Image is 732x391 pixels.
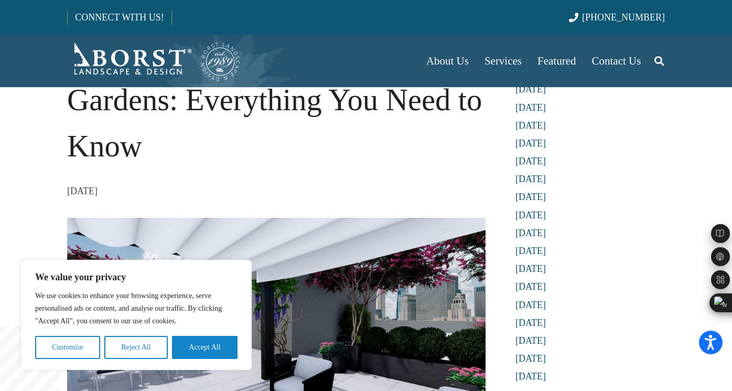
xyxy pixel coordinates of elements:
h1: An Essential Guide to Rooftop Gardens: Everything You Need to Know [67,31,486,169]
a: CONNECT WITH US! [68,5,171,30]
a: [DATE] [515,120,546,131]
a: [DATE] [515,371,546,382]
a: [DATE] [515,138,546,149]
a: [DATE] [515,335,546,346]
a: Contact Us [584,35,649,87]
a: Search [649,48,670,74]
a: [DATE] [515,174,546,184]
a: About Us [418,35,477,87]
a: [DATE] [515,228,546,238]
span: Featured [537,55,576,67]
span: About Us [426,55,469,67]
div: We value your privacy [21,260,252,370]
a: [DATE] [515,192,546,202]
button: Accept All [172,336,238,359]
a: [DATE] [515,353,546,364]
a: [DATE] [515,84,546,94]
a: [PHONE_NUMBER] [569,12,665,23]
span: Services [485,55,522,67]
time: 12 September 2024 at 14:19:17 America/New_York [67,183,98,199]
a: [DATE] [515,263,546,274]
a: Featured [530,35,584,87]
a: [DATE] [515,210,546,220]
a: Borst-Logo [67,40,241,82]
a: [DATE] [515,300,546,310]
p: We value your privacy [35,271,238,283]
a: [DATE] [515,156,546,166]
span: Contact Us [592,55,641,67]
a: [DATE] [515,281,546,292]
a: [DATE] [515,102,546,113]
a: [DATE] [515,246,546,256]
button: Customise [35,336,100,359]
a: [DATE] [515,318,546,328]
span: [PHONE_NUMBER] [582,12,665,23]
button: Reject All [104,336,168,359]
a: Services [477,35,530,87]
p: We use cookies to enhance your browsing experience, serve personalised ads or content, and analys... [35,290,238,327]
